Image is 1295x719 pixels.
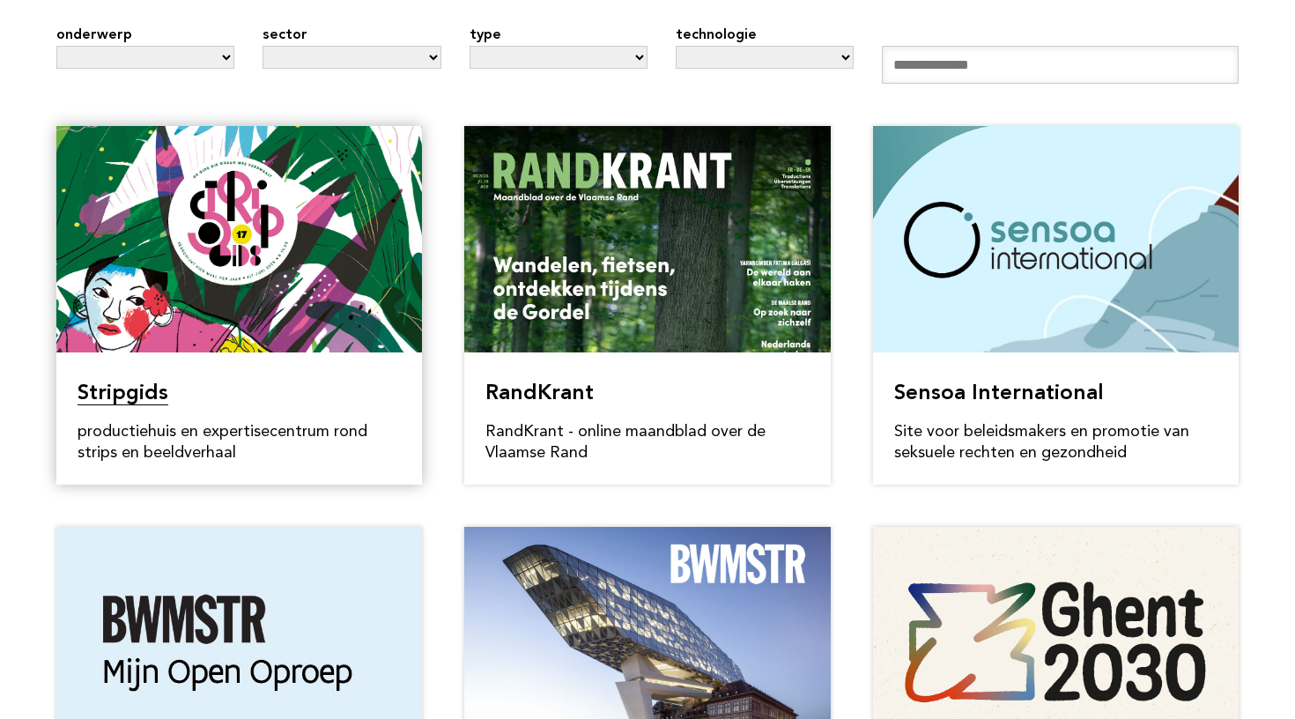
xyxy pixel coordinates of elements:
label: onderwerp [56,25,234,46]
a: Stripgids [78,383,168,405]
label: type [470,25,647,46]
a: RandKrant [485,383,594,404]
label: sector [263,25,440,46]
a: Sensoa International [894,383,1104,404]
label: technologie [676,25,854,46]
